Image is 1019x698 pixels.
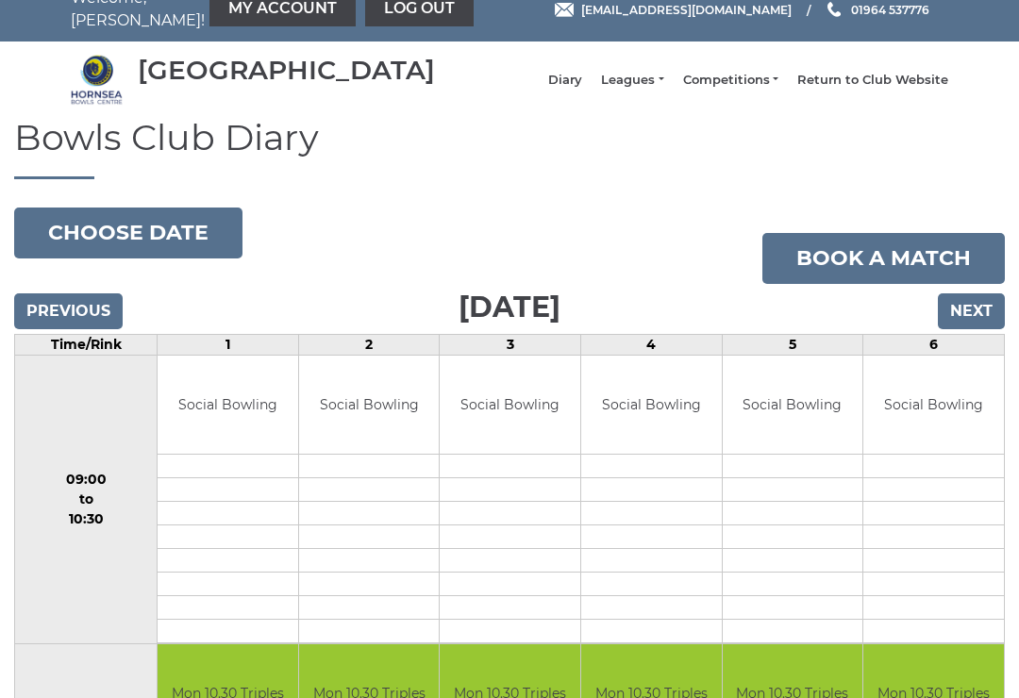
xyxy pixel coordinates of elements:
td: 09:00 to 10:30 [15,355,158,644]
a: Return to Club Website [797,72,948,89]
h1: Bowls Club Diary [14,118,1005,179]
td: 6 [863,334,1005,355]
span: 01964 537776 [851,2,929,16]
a: Competitions [683,72,778,89]
td: Social Bowling [723,356,863,455]
td: 3 [440,334,581,355]
td: Social Bowling [440,356,580,455]
td: 4 [581,334,723,355]
td: 2 [298,334,440,355]
img: Phone us [827,2,841,17]
a: Phone us 01964 537776 [825,1,929,19]
div: [GEOGRAPHIC_DATA] [138,56,435,85]
img: Email [555,3,574,17]
input: Next [938,293,1005,329]
a: Book a match [762,233,1005,284]
a: Leagues [601,72,663,89]
img: Hornsea Bowls Centre [71,54,123,106]
td: Social Bowling [581,356,722,455]
td: Time/Rink [15,334,158,355]
button: Choose date [14,208,242,258]
td: Social Bowling [299,356,440,455]
a: Diary [548,72,582,89]
td: Social Bowling [158,356,298,455]
input: Previous [14,293,123,329]
td: Social Bowling [863,356,1004,455]
a: Email [EMAIL_ADDRESS][DOMAIN_NAME] [555,1,792,19]
td: 5 [722,334,863,355]
td: 1 [158,334,299,355]
span: [EMAIL_ADDRESS][DOMAIN_NAME] [581,2,792,16]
